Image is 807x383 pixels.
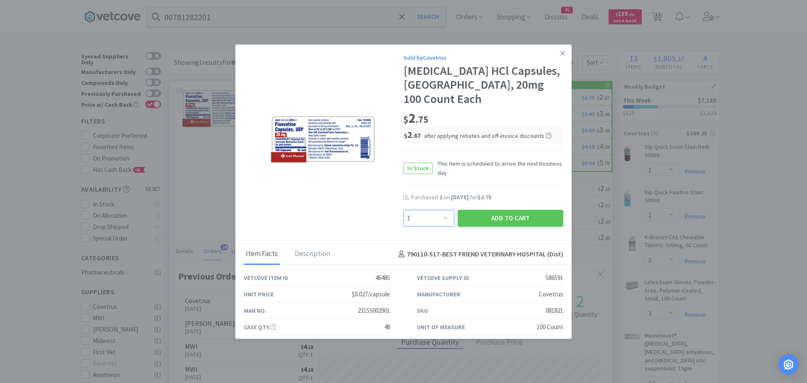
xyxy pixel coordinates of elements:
button: Add to Cart [458,210,563,227]
div: 48 [384,322,390,332]
span: In Stock [404,163,432,174]
div: Case Qty. [244,322,276,332]
div: Sold by Covetrus [403,53,563,62]
span: after applying rebates and off-invoice discounts [424,132,551,140]
span: [DATE] [451,193,469,201]
span: 2 [403,110,428,127]
span: . 75 [416,114,428,125]
span: 2 [404,129,421,140]
span: . 67 [412,132,421,140]
div: 586591 [546,273,563,283]
span: $ [404,132,407,140]
div: Description [293,244,332,265]
div: $0.027/capsule [352,289,390,299]
div: Vetcove Item ID [244,273,288,283]
div: Unit Price [244,290,274,299]
span: $ [403,114,409,125]
div: Vetcove Supply ID [417,273,469,283]
div: Unit of Measure [417,322,465,332]
h4: 790110-517 - BEST FRIEND VETERINARY HOSPITAL (Dist) [395,249,563,260]
div: 081821 [546,306,563,316]
span: This item is scheduled to arrive the next business day [433,159,563,178]
div: $3.33 [550,338,563,349]
div: Purchased on for [411,193,563,202]
img: c189d163c7704854a967c81bfabc28a8_586591.png [271,116,376,164]
div: Each [377,338,390,349]
div: [MEDICAL_DATA] HCl Capsules, [GEOGRAPHIC_DATA], 20mg 100 Count Each [403,64,563,106]
div: Covetrus [539,289,563,299]
div: Open Intercom Messenger [778,354,799,375]
div: Man No. [244,306,266,315]
span: $2.75 [477,193,491,201]
div: Item Facts [244,244,280,265]
div: 46485 [375,273,390,283]
div: Manufacturer [417,290,460,299]
span: 2 [439,193,442,201]
div: 100 Count [537,322,563,332]
div: 23155002901 [358,306,390,316]
div: SKU [417,306,428,315]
